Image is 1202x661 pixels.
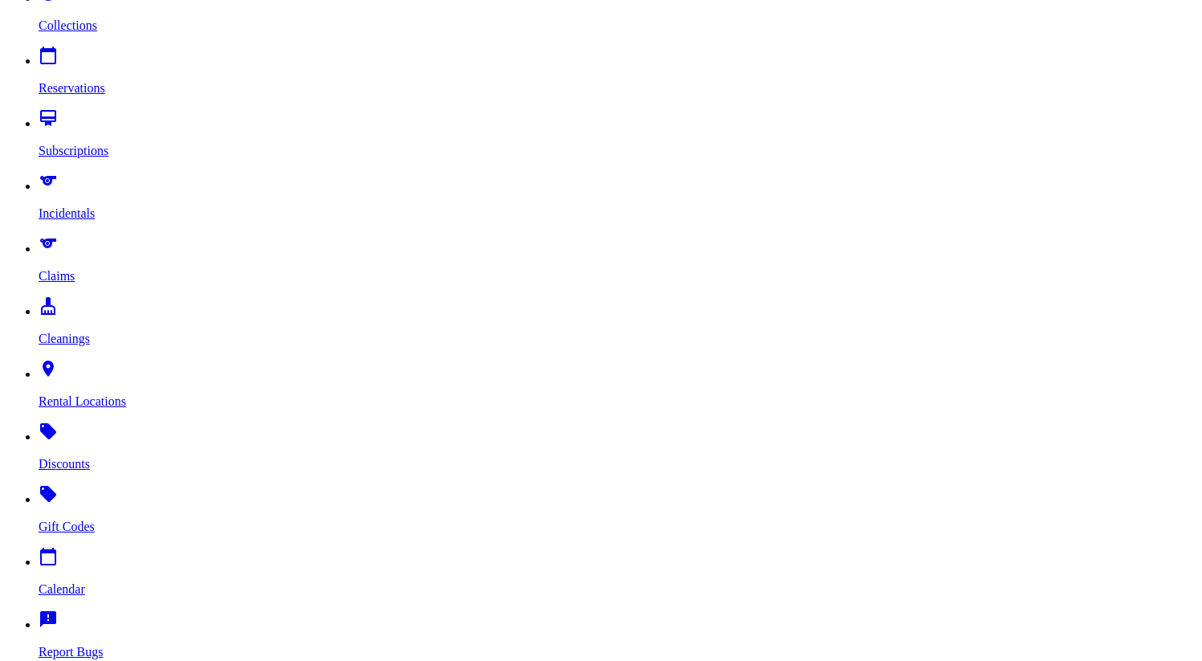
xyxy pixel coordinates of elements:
[39,171,58,190] i: sports
[39,332,1196,346] p: Cleanings
[39,46,58,65] i: calendar_today
[39,242,1196,284] a: sports Claims
[39,144,1196,158] p: Subscriptions
[39,304,1196,346] a: cleaning_services Cleanings
[39,108,58,128] i: card_membership
[39,430,1196,471] a: local_offer Discounts
[39,457,1196,471] p: Discounts
[39,179,1196,221] a: sports Incidentals
[39,116,1196,158] a: card_membership Subscriptions
[39,555,1196,597] a: calendar_today Calendar
[39,610,58,629] i: feedback
[39,394,1196,409] p: Rental Locations
[39,269,1196,284] p: Claims
[39,492,1196,534] a: local_offer Gift Codes
[39,206,1196,221] p: Incidentals
[39,582,1196,597] p: Calendar
[39,422,58,441] i: local_offer
[39,547,58,566] i: calendar_today
[39,81,1196,96] p: Reservations
[39,367,1196,409] a: place Rental Locations
[39,484,58,504] i: local_offer
[39,645,1196,659] p: Report Bugs
[39,54,1196,96] a: calendar_today Reservations
[39,296,58,316] i: cleaning_services
[39,618,1196,659] a: feedback Report Bugs
[39,234,58,253] i: sports
[39,520,1196,534] p: Gift Codes
[39,359,58,378] i: place
[39,18,1196,33] p: Collections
